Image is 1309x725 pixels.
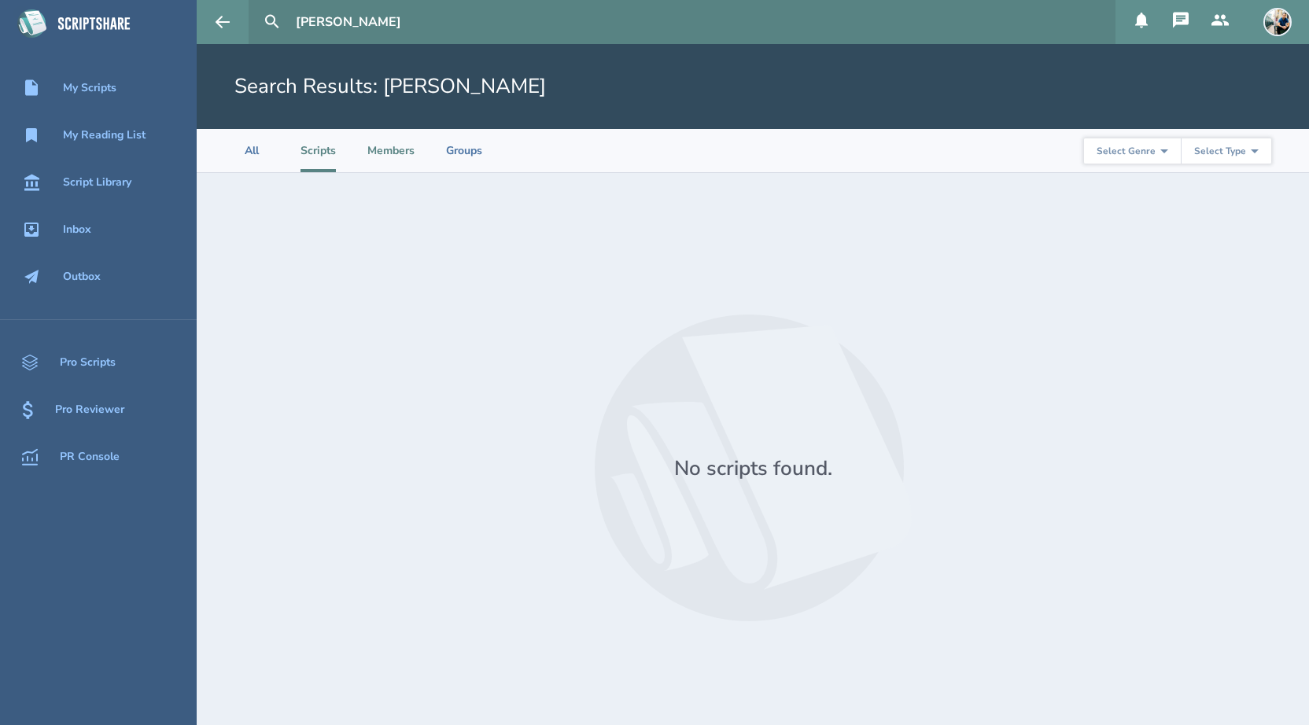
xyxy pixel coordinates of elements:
[55,403,124,416] div: Pro Reviewer
[234,129,269,172] li: All
[301,129,336,172] li: Scripts
[60,451,120,463] div: PR Console
[234,72,546,101] h1: Search Results : [PERSON_NAME]
[63,129,146,142] div: My Reading List
[63,82,116,94] div: My Scripts
[446,129,482,172] li: Groups
[63,270,101,283] div: Outbox
[60,356,116,369] div: Pro Scripts
[674,455,832,482] div: No scripts found.
[63,176,131,189] div: Script Library
[1263,8,1292,36] img: user_1673573717-crop.jpg
[367,129,415,172] li: Members
[63,223,91,236] div: Inbox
